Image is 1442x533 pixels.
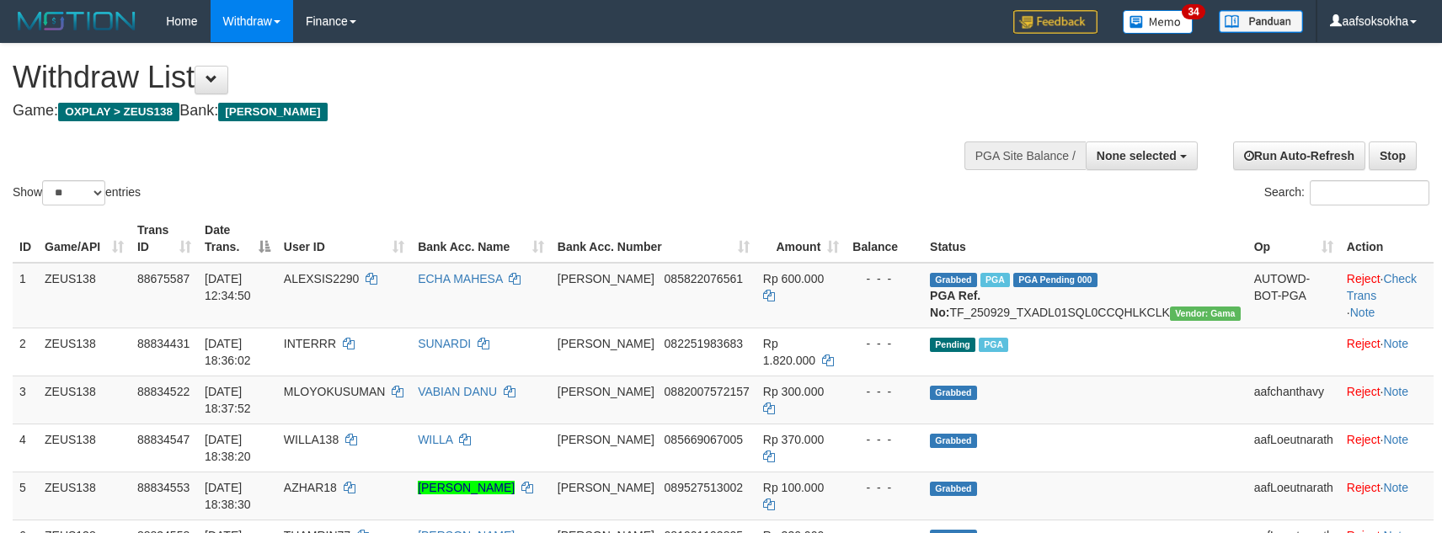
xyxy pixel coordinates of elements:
a: Stop [1369,141,1417,170]
span: [DATE] 18:36:02 [205,337,251,367]
div: - - - [852,479,916,496]
th: ID [13,215,38,263]
span: Rp 300.000 [763,385,824,398]
div: PGA Site Balance / [964,141,1086,170]
span: [PERSON_NAME] [558,481,654,494]
div: - - - [852,335,916,352]
td: · [1340,424,1434,472]
a: Reject [1347,481,1381,494]
span: Copy 082251983683 to clipboard [665,337,743,350]
img: Feedback.jpg [1013,10,1098,34]
span: Rp 370.000 [763,433,824,446]
span: Grabbed [930,386,977,400]
span: [PERSON_NAME] [558,337,654,350]
span: OXPLAY > ZEUS138 [58,103,179,121]
th: Bank Acc. Name: activate to sort column ascending [411,215,551,263]
span: 88675587 [137,272,190,285]
span: Rp 600.000 [763,272,824,285]
span: Copy 085822076561 to clipboard [665,272,743,285]
span: [PERSON_NAME] [558,385,654,398]
span: 88834553 [137,481,190,494]
span: None selected [1097,149,1177,163]
td: ZEUS138 [38,472,131,520]
span: PGA Pending [1013,273,1098,287]
td: aafLoeutnarath [1247,424,1340,472]
a: Reject [1347,337,1381,350]
span: Marked by aafpengsreynich [979,338,1008,352]
img: panduan.png [1219,10,1303,33]
th: Trans ID: activate to sort column ascending [131,215,198,263]
div: - - - [852,270,916,287]
img: Button%20Memo.svg [1123,10,1194,34]
span: [DATE] 12:34:50 [205,272,251,302]
th: Status [923,215,1247,263]
span: Copy 0882007572157 to clipboard [665,385,750,398]
a: Note [1350,306,1375,319]
td: TF_250929_TXADL01SQL0CCQHLKCLK [923,263,1247,328]
td: ZEUS138 [38,424,131,472]
span: [PERSON_NAME] [558,433,654,446]
span: Copy 089527513002 to clipboard [665,481,743,494]
td: ZEUS138 [38,376,131,424]
td: AUTOWD-BOT-PGA [1247,263,1340,328]
span: ALEXSIS2290 [284,272,360,285]
b: PGA Ref. No: [930,289,980,319]
span: MLOYOKUSUMAN [284,385,386,398]
th: User ID: activate to sort column ascending [277,215,411,263]
span: 34 [1182,4,1204,19]
a: Run Auto-Refresh [1233,141,1365,170]
span: 88834522 [137,385,190,398]
span: [DATE] 18:38:30 [205,481,251,511]
a: Reject [1347,272,1381,285]
th: Amount: activate to sort column ascending [756,215,847,263]
td: · [1340,376,1434,424]
span: WILLA138 [284,433,339,446]
span: Copy 085669067005 to clipboard [665,433,743,446]
a: Note [1383,481,1408,494]
span: Grabbed [930,482,977,496]
td: 3 [13,376,38,424]
span: Pending [930,338,975,352]
button: None selected [1086,141,1198,170]
td: ZEUS138 [38,263,131,328]
a: Reject [1347,433,1381,446]
td: aafLoeutnarath [1247,472,1340,520]
td: 4 [13,424,38,472]
a: ECHA MAHESA [418,272,502,285]
span: Marked by aafpengsreynich [980,273,1010,287]
a: WILLA [418,433,452,446]
a: Note [1383,337,1408,350]
th: Bank Acc. Number: activate to sort column ascending [551,215,756,263]
h1: Withdraw List [13,61,944,94]
select: Showentries [42,180,105,205]
td: · [1340,328,1434,376]
td: 2 [13,328,38,376]
img: MOTION_logo.png [13,8,141,34]
span: 88834431 [137,337,190,350]
th: Action [1340,215,1434,263]
a: Note [1383,433,1408,446]
span: Vendor URL: https://trx31.1velocity.biz [1170,306,1241,321]
span: Grabbed [930,273,977,287]
h4: Game: Bank: [13,103,944,120]
td: aafchanthavy [1247,376,1340,424]
span: 88834547 [137,433,190,446]
td: 1 [13,263,38,328]
td: 5 [13,472,38,520]
div: - - - [852,431,916,448]
th: Op: activate to sort column ascending [1247,215,1340,263]
span: [DATE] 18:37:52 [205,385,251,415]
input: Search: [1310,180,1429,205]
td: ZEUS138 [38,328,131,376]
a: Note [1383,385,1408,398]
label: Search: [1264,180,1429,205]
span: [PERSON_NAME] [558,272,654,285]
span: [DATE] 18:38:20 [205,433,251,463]
span: AZHAR18 [284,481,337,494]
td: · [1340,472,1434,520]
label: Show entries [13,180,141,205]
a: SUNARDI [418,337,471,350]
span: INTERRR [284,337,336,350]
td: · · [1340,263,1434,328]
span: Grabbed [930,434,977,448]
